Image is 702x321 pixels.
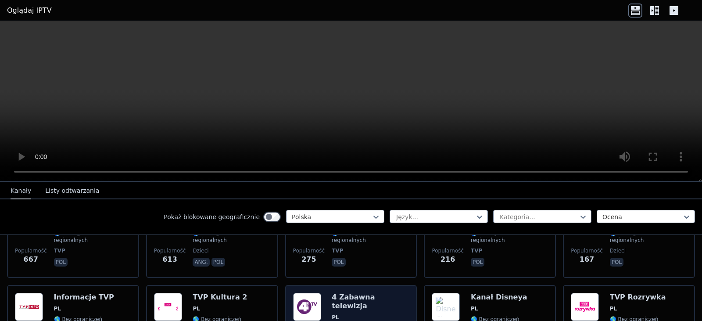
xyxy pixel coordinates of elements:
[471,293,527,301] font: Kanał Disneya
[15,293,43,321] img: TVP Info
[610,248,626,254] font: dzieci
[471,248,482,254] font: TVP
[54,230,103,243] font: 🌎 Bez ograniczeń regionalnych
[473,259,483,265] font: pol
[193,230,241,243] font: 🌎 Bez ograniczeń regionalnych
[332,293,375,310] font: 4 Zabawna telewizja
[154,293,182,321] img: TVP Kultura 2
[194,259,208,265] font: ang.
[441,255,455,263] font: 216
[432,293,460,321] img: Disney Channel
[15,248,47,254] font: Popularność
[571,293,599,321] img: TVP Rozrywka
[164,213,260,220] font: Pokaż blokowane geograficznie
[213,259,223,265] font: pol
[11,187,31,194] font: Kanały
[471,230,519,243] font: 🌎 Bez ograniczeń regionalnych
[193,293,247,301] font: TVP Kultura 2
[471,306,478,312] font: PL
[610,230,659,243] font: 🌎 Bez ograniczeń regionalnych
[24,255,38,263] font: 667
[56,259,66,265] font: pol
[45,187,99,194] font: Listy odtwarzania
[54,248,65,254] font: TVP
[193,306,200,312] font: PL
[571,248,603,254] font: Popularność
[301,255,316,263] font: 275
[332,248,343,254] font: TVP
[7,6,52,14] font: Oglądaj IPTV
[612,259,622,265] font: pol
[45,183,99,199] button: Listy odtwarzania
[293,293,321,321] img: 4 Fun TV
[11,183,31,199] button: Kanały
[293,248,325,254] font: Popularność
[162,255,177,263] font: 613
[580,255,594,263] font: 167
[7,5,52,16] a: Oglądaj IPTV
[154,248,186,254] font: Popularność
[432,248,464,254] font: Popularność
[333,259,344,265] font: pol
[610,293,666,301] font: TVP Rozrywka
[332,314,339,321] font: PL
[193,248,208,254] font: dzieci
[54,306,61,312] font: PL
[332,230,380,243] font: 🌎 Bez ograniczeń regionalnych
[610,306,617,312] font: PL
[54,293,114,301] font: Informacje TVP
